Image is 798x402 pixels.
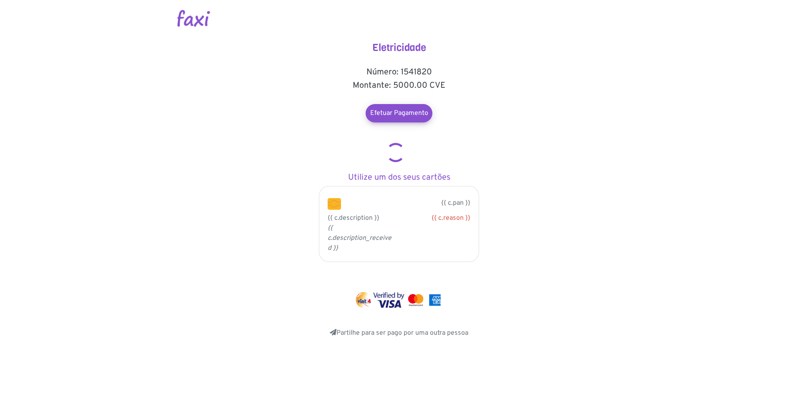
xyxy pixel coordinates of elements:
img: chip.png [328,198,341,210]
h5: Utilize um dos seus cartões [316,173,482,183]
span: {{ c.description }} [328,214,379,222]
img: mastercard [427,292,443,308]
h4: Eletricidade [316,42,482,54]
img: visa [373,292,404,308]
h5: Montante: 5000.00 CVE [316,81,482,91]
p: {{ c.pan }} [354,198,470,208]
i: {{ c.description_received }} [328,224,391,252]
img: mastercard [406,292,425,308]
a: Efetuar Pagamento [366,104,432,122]
div: {{ c.reason }} [405,213,470,223]
a: Partilhe para ser pago por uma outra pessoa [330,329,468,337]
img: vinti4 [355,292,372,308]
h5: Número: 1541820 [316,67,482,77]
